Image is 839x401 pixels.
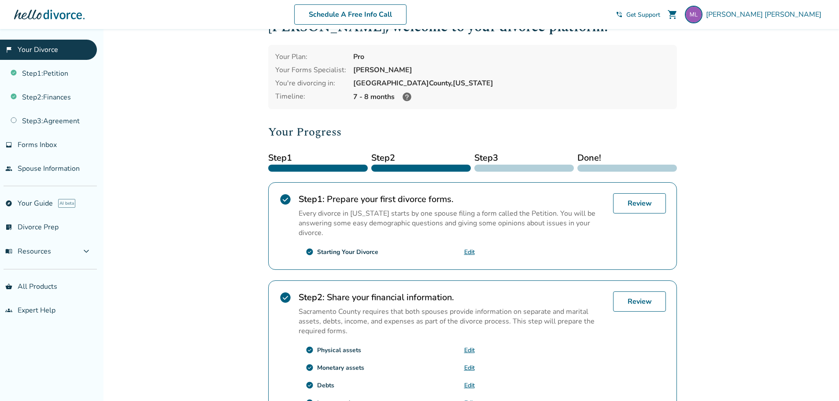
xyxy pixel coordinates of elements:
div: Starting Your Divorce [317,248,378,256]
a: Edit [464,248,475,256]
img: mpjlewis@gmail.com [685,6,702,23]
span: explore [5,200,12,207]
h2: Share your financial information. [299,291,606,303]
span: Done! [577,151,677,165]
span: check_circle [306,346,314,354]
span: check_circle [279,193,292,206]
span: expand_more [81,246,92,257]
div: Your Forms Specialist: [275,65,346,75]
div: Your Plan: [275,52,346,62]
div: Timeline: [275,92,346,102]
span: [PERSON_NAME] [PERSON_NAME] [706,10,825,19]
span: groups [5,307,12,314]
span: flag_2 [5,46,12,53]
span: check_circle [306,364,314,372]
span: shopping_basket [5,283,12,290]
h2: Your Progress [268,123,677,141]
p: Every divorce in [US_STATE] starts by one spouse filing a form called the Petition. You will be a... [299,209,606,238]
a: Review [613,193,666,213]
span: shopping_cart [667,9,678,20]
div: Monetary assets [317,364,364,372]
p: Sacramento County requires that both spouses provide information on separate and marital assets, ... [299,307,606,336]
div: 7 - 8 months [353,92,670,102]
span: list_alt_check [5,224,12,231]
span: inbox [5,141,12,148]
span: menu_book [5,248,12,255]
span: Get Support [626,11,660,19]
div: Pro [353,52,670,62]
div: [GEOGRAPHIC_DATA] County, [US_STATE] [353,78,670,88]
h2: Prepare your first divorce forms. [299,193,606,205]
a: Edit [464,381,475,390]
div: Physical assets [317,346,361,354]
span: Step 2 [371,151,471,165]
strong: Step 1 : [299,193,325,205]
a: Edit [464,346,475,354]
span: Forms Inbox [18,140,57,150]
iframe: Chat Widget [795,359,839,401]
span: Step 1 [268,151,368,165]
span: phone_in_talk [616,11,623,18]
a: Review [613,291,666,312]
span: check_circle [306,248,314,256]
strong: Step 2 : [299,291,325,303]
div: [PERSON_NAME] [353,65,670,75]
a: phone_in_talkGet Support [616,11,660,19]
div: You're divorcing in: [275,78,346,88]
span: Resources [5,246,51,256]
a: Edit [464,364,475,372]
span: check_circle [306,381,314,389]
span: people [5,165,12,172]
a: Schedule A Free Info Call [294,4,407,25]
div: Debts [317,381,334,390]
span: Step 3 [474,151,574,165]
span: check_circle [279,291,292,304]
span: AI beta [58,199,75,208]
